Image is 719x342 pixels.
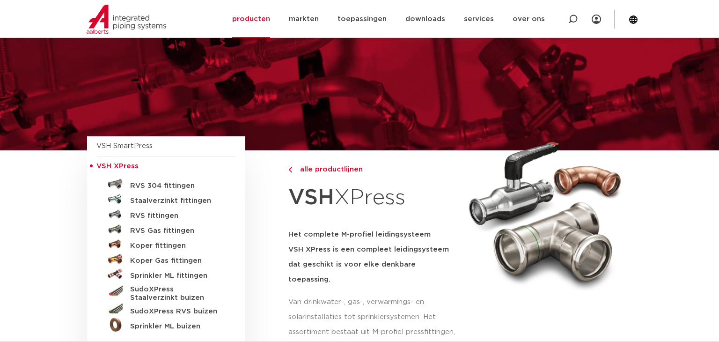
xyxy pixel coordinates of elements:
[130,212,223,220] h5: RVS fittingen
[96,267,236,282] a: Sprinkler ML fittingen
[96,177,236,192] a: RVS 304 fittingen
[96,207,236,222] a: RVS fittingen
[288,167,292,173] img: chevron-right.svg
[96,302,236,317] a: SudoXPress RVS buizen
[288,295,458,340] p: Van drinkwater-, gas-, verwarmings- en solarinstallaties tot sprinklersystemen. Het assortiment b...
[130,197,223,205] h5: Staalverzinkt fittingen
[130,242,223,250] h5: Koper fittingen
[96,237,236,252] a: Koper fittingen
[96,282,236,302] a: SudoXPress Staalverzinkt buizen
[288,180,458,216] h1: XPress
[288,187,334,208] strong: VSH
[130,227,223,235] h5: RVS Gas fittingen
[96,192,236,207] a: Staalverzinkt fittingen
[96,317,236,332] a: Sprinkler ML buizen
[96,163,139,170] span: VSH XPress
[96,222,236,237] a: RVS Gas fittingen
[130,257,223,265] h5: Koper Gas fittingen
[288,164,458,175] a: alle productlijnen
[130,272,223,280] h5: Sprinkler ML fittingen
[130,307,223,316] h5: SudoXPress RVS buizen
[130,322,223,331] h5: Sprinkler ML buizen
[294,166,363,173] span: alle productlijnen
[96,252,236,267] a: Koper Gas fittingen
[130,285,223,302] h5: SudoXPress Staalverzinkt buizen
[130,182,223,190] h5: RVS 304 fittingen
[288,227,458,287] h5: Het complete M-profiel leidingsysteem VSH XPress is een compleet leidingsysteem dat geschikt is v...
[96,142,153,149] a: VSH SmartPress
